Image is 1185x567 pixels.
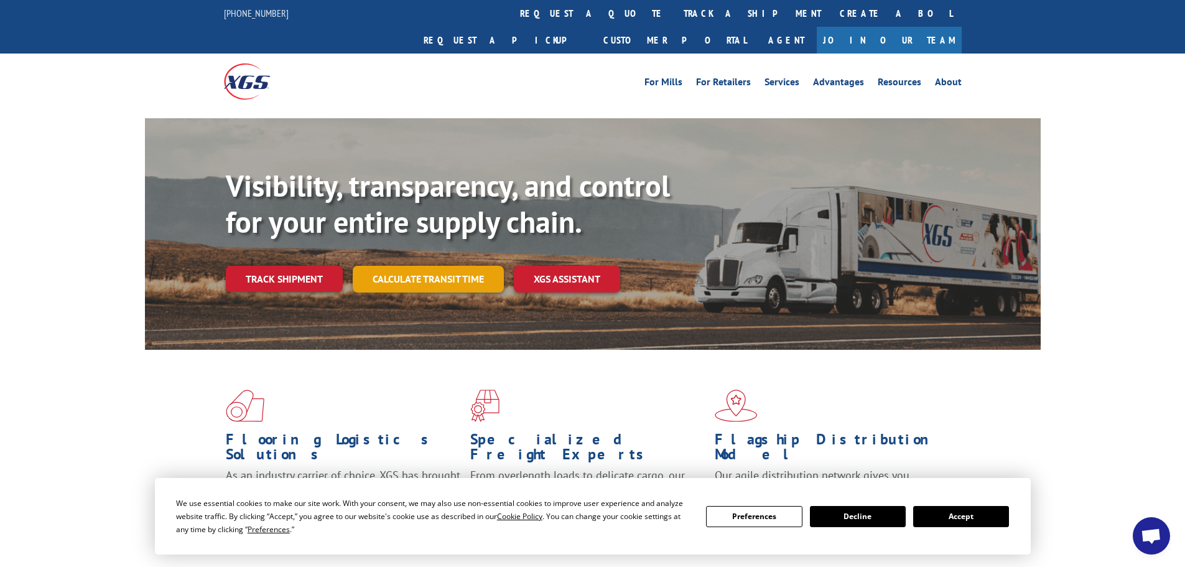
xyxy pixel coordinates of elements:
button: Accept [913,506,1009,527]
b: Visibility, transparency, and control for your entire supply chain. [226,166,670,241]
a: Agent [756,27,817,54]
h1: Specialized Freight Experts [470,432,705,468]
h1: Flooring Logistics Solutions [226,432,461,468]
a: Join Our Team [817,27,962,54]
img: xgs-icon-flagship-distribution-model-red [715,390,758,422]
a: Request a pickup [414,27,594,54]
span: As an industry carrier of choice, XGS has brought innovation and dedication to flooring logistics... [226,468,460,512]
a: XGS ASSISTANT [514,266,620,293]
div: We use essential cookies to make our site work. With your consent, we may also use non-essential ... [176,497,691,536]
a: Resources [878,77,921,91]
button: Preferences [706,506,802,527]
a: Track shipment [226,266,343,292]
img: xgs-icon-total-supply-chain-intelligence-red [226,390,264,422]
a: Customer Portal [594,27,756,54]
p: From overlength loads to delicate cargo, our experienced staff knows the best way to move your fr... [470,468,705,523]
div: Cookie Consent Prompt [155,478,1031,555]
a: For Mills [644,77,682,91]
a: About [935,77,962,91]
a: Calculate transit time [353,266,504,293]
div: Open chat [1133,517,1170,555]
a: Advantages [813,77,864,91]
h1: Flagship Distribution Model [715,432,950,468]
a: For Retailers [696,77,751,91]
a: Services [764,77,799,91]
span: Cookie Policy [497,511,542,522]
button: Decline [810,506,906,527]
img: xgs-icon-focused-on-flooring-red [470,390,500,422]
a: [PHONE_NUMBER] [224,7,289,19]
span: Preferences [248,524,290,535]
span: Our agile distribution network gives you nationwide inventory management on demand. [715,468,944,497]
